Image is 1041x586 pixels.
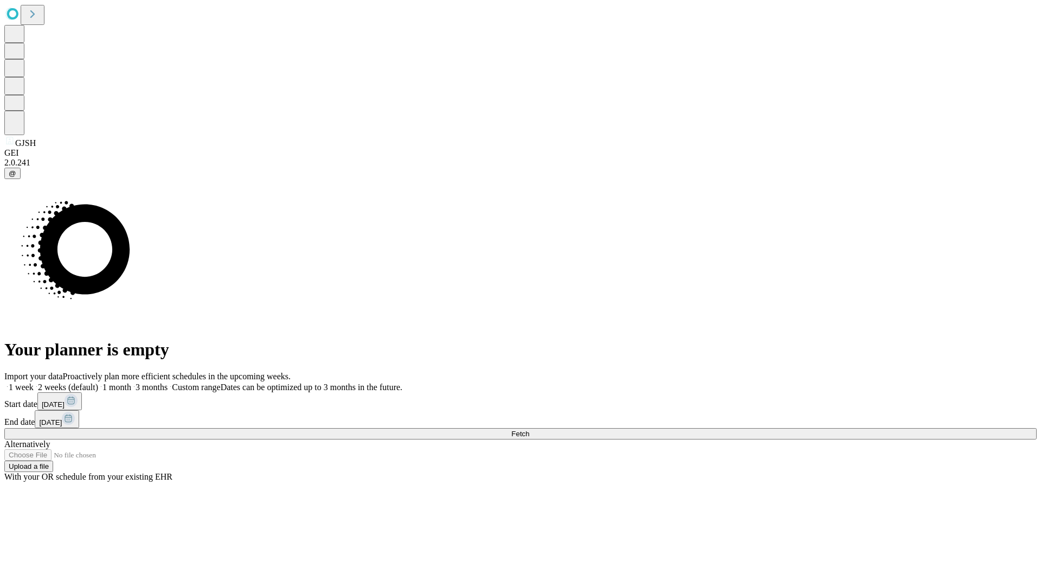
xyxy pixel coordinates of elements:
span: 2 weeks (default) [38,383,98,392]
span: Import your data [4,372,63,381]
span: [DATE] [39,418,62,426]
span: 1 month [102,383,131,392]
span: 3 months [136,383,168,392]
span: GJSH [15,138,36,148]
div: End date [4,410,1037,428]
div: 2.0.241 [4,158,1037,168]
button: Fetch [4,428,1037,439]
span: 1 week [9,383,34,392]
div: Start date [4,392,1037,410]
button: Upload a file [4,461,53,472]
button: [DATE] [37,392,82,410]
button: @ [4,168,21,179]
span: With your OR schedule from your existing EHR [4,472,172,481]
span: Fetch [511,430,529,438]
span: Alternatively [4,439,50,449]
span: @ [9,169,16,177]
div: GEI [4,148,1037,158]
button: [DATE] [35,410,79,428]
h1: Your planner is empty [4,340,1037,360]
span: Proactively plan more efficient schedules in the upcoming weeks. [63,372,291,381]
span: Custom range [172,383,220,392]
span: [DATE] [42,400,65,409]
span: Dates can be optimized up to 3 months in the future. [221,383,402,392]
